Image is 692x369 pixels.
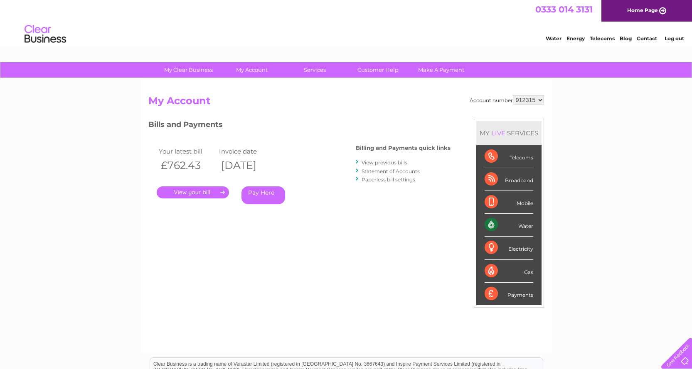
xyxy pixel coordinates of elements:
[620,35,632,42] a: Blog
[362,176,415,183] a: Paperless bill settings
[154,62,223,78] a: My Clear Business
[566,35,585,42] a: Energy
[281,62,349,78] a: Services
[217,157,277,174] th: [DATE]
[485,168,533,191] div: Broadband
[157,146,217,157] td: Your latest bill
[485,283,533,305] div: Payments
[637,35,657,42] a: Contact
[476,121,542,145] div: MY SERVICES
[157,157,217,174] th: £762.43
[485,260,533,283] div: Gas
[407,62,475,78] a: Make A Payment
[344,62,412,78] a: Customer Help
[241,186,285,204] a: Pay Here
[485,214,533,237] div: Water
[157,186,229,198] a: .
[217,62,286,78] a: My Account
[485,237,533,259] div: Electricity
[590,35,615,42] a: Telecoms
[24,22,66,47] img: logo.png
[490,129,507,137] div: LIVE
[665,35,684,42] a: Log out
[485,145,533,168] div: Telecoms
[470,95,544,105] div: Account number
[362,168,420,174] a: Statement of Accounts
[150,5,543,40] div: Clear Business is a trading name of Verastar Limited (registered in [GEOGRAPHIC_DATA] No. 3667643...
[546,35,561,42] a: Water
[148,95,544,111] h2: My Account
[362,159,407,166] a: View previous bills
[535,4,593,15] a: 0333 014 3131
[148,119,451,133] h3: Bills and Payments
[356,145,451,151] h4: Billing and Payments quick links
[217,146,277,157] td: Invoice date
[485,191,533,214] div: Mobile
